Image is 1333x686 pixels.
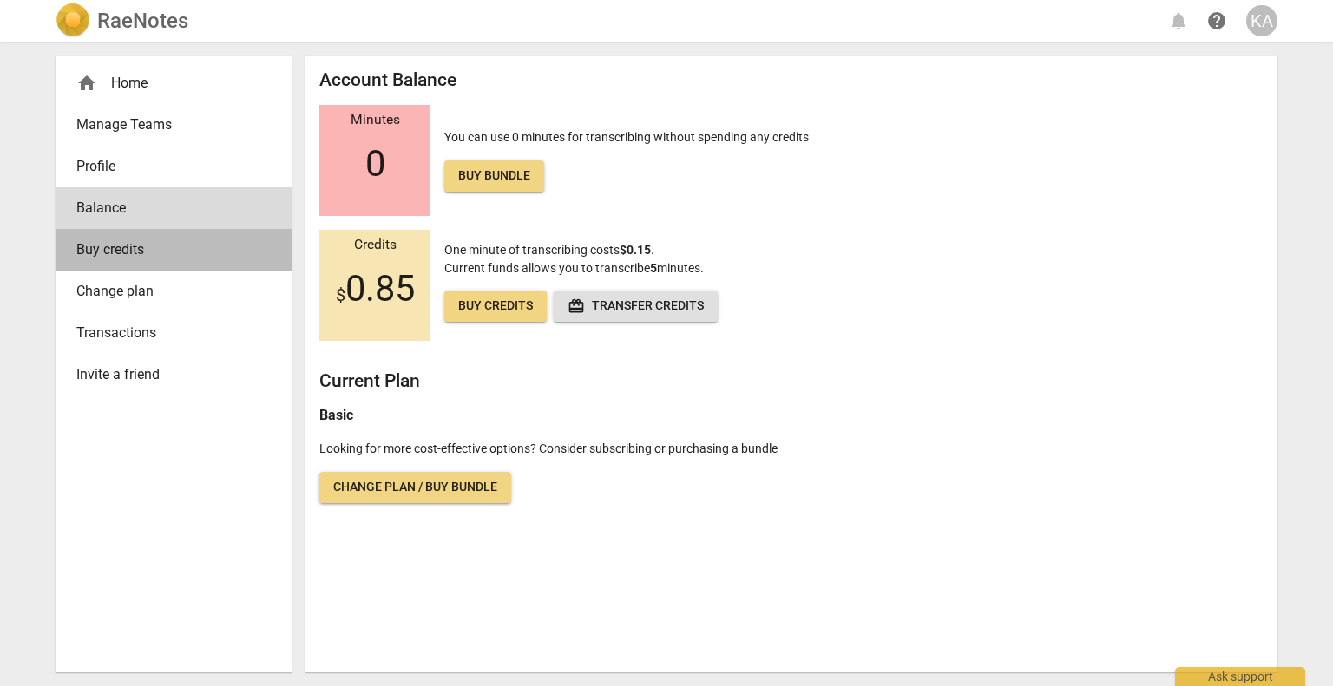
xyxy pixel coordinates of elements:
[650,261,657,275] b: 5
[554,291,718,322] button: Transfer credits
[56,271,292,312] a: Change plan
[444,128,809,192] p: You can use 0 minutes for transcribing without spending any credits
[76,281,257,302] span: Change plan
[319,370,1264,392] h2: Current Plan
[336,284,345,305] span: $
[76,198,257,219] span: Balance
[319,440,1264,458] p: Looking for more cost-effective options? Consider subscribing or purchasing a bundle
[1175,667,1305,686] div: Ask support
[444,160,544,192] a: Buy bundle
[76,73,97,94] span: home
[1206,10,1227,31] span: help
[56,187,292,229] a: Balance
[56,62,292,104] div: Home
[97,9,188,33] h2: RaeNotes
[319,472,511,503] a: Change plan / Buy bundle
[444,243,654,257] span: One minute of transcribing costs .
[1246,5,1277,36] button: KA
[336,268,415,310] span: 0.85
[444,291,547,322] a: Buy credits
[76,114,257,135] span: Manage Teams
[458,167,530,185] span: Buy bundle
[568,297,704,315] span: Transfer credits
[319,238,430,253] div: Credits
[458,297,533,315] span: Buy credits
[568,297,585,315] span: redeem
[444,261,704,275] span: Current funds allows you to transcribe minutes.
[56,229,292,271] a: Buy credits
[56,3,188,38] a: LogoRaeNotes
[76,364,257,385] span: Invite a friend
[76,156,257,177] span: Profile
[319,69,1264,91] h2: Account Balance
[76,73,257,94] div: Home
[365,143,385,185] span: 0
[1201,5,1232,36] a: Help
[76,323,257,343] span: Transactions
[56,146,292,187] a: Profile
[56,354,292,395] a: Invite a friend
[76,239,257,260] span: Buy credits
[56,104,292,146] a: Manage Teams
[319,407,353,423] b: Basic
[319,113,430,128] div: Minutes
[620,243,651,257] b: $0.15
[56,3,90,38] img: Logo
[333,479,497,496] span: Change plan / Buy bundle
[56,312,292,354] a: Transactions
